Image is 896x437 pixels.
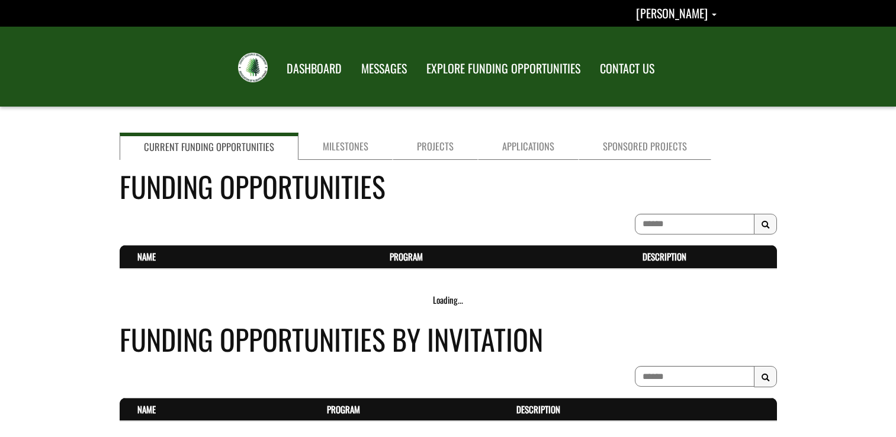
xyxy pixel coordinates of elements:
a: Sponsored Projects [579,133,711,160]
h4: Funding Opportunities [120,165,777,207]
span: [PERSON_NAME] [636,4,708,22]
a: Name [137,403,156,416]
button: Search Results [754,214,777,235]
h4: Funding Opportunities By Invitation [120,318,777,360]
a: DASHBOARD [278,54,351,83]
a: Brittany Derricott [636,4,717,22]
input: To search on partial text, use the asterisk (*) wildcard character. [635,214,754,234]
th: Actions [752,398,777,421]
a: CONTACT US [591,54,663,83]
a: MESSAGES [352,54,416,83]
a: Description [643,250,686,263]
input: To search on partial text, use the asterisk (*) wildcard character. [635,366,754,387]
a: Name [137,250,156,263]
button: Search Results [754,366,777,387]
a: Program [390,250,423,263]
a: Milestones [298,133,393,160]
div: Loading... [120,294,777,306]
a: Program [327,403,360,416]
a: Current Funding Opportunities [120,133,298,160]
nav: Main Navigation [276,50,663,83]
a: Applications [478,133,579,160]
a: Projects [393,133,478,160]
img: FRIAA Submissions Portal [238,53,268,82]
a: Description [516,403,560,416]
a: EXPLORE FUNDING OPPORTUNITIES [418,54,589,83]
